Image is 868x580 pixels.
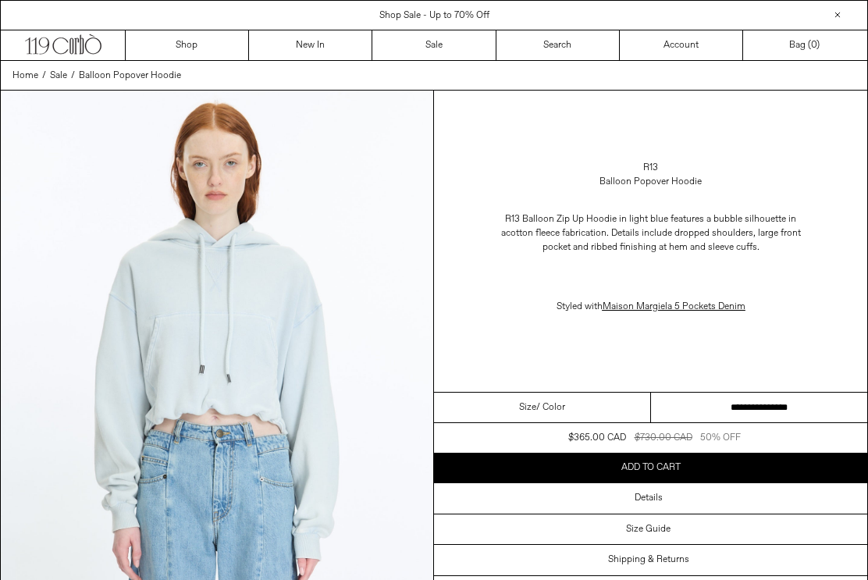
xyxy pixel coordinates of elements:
a: Home [12,69,38,83]
button: Add to cart [434,453,867,482]
div: $365.00 CAD [568,431,626,445]
span: ) [811,38,820,52]
a: Bag () [743,30,866,60]
div: 50% OFF [700,431,741,445]
span: Add to cart [621,461,681,474]
a: R13 [643,161,658,175]
span: Sale [50,69,67,82]
a: Sale [372,30,496,60]
a: Account [620,30,743,60]
span: / [71,69,75,83]
a: Search [496,30,620,60]
p: Styled with [495,292,807,322]
p: R13 Balloon Zip Up Hoodie in light blue features a bubble silhouette in a cotton fleece fabricati... [495,205,807,262]
a: Shop [126,30,249,60]
h3: Details [635,493,663,503]
span: Size [519,400,536,415]
span: Home [12,69,38,82]
a: Maison Margiela 5 Pockets Denim [603,301,745,313]
div: Balloon Popover Hoodie [599,175,702,189]
div: $730.00 CAD [635,431,692,445]
h3: Shipping & Returns [608,554,689,565]
a: Shop Sale - Up to 70% Off [379,9,489,22]
h3: Size Guide [626,524,671,535]
a: New In [249,30,372,60]
span: Balloon Popover Hoodie [79,69,181,82]
span: 0 [811,39,816,52]
a: Balloon Popover Hoodie [79,69,181,83]
a: Sale [50,69,67,83]
span: / Color [536,400,565,415]
span: / [42,69,46,83]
